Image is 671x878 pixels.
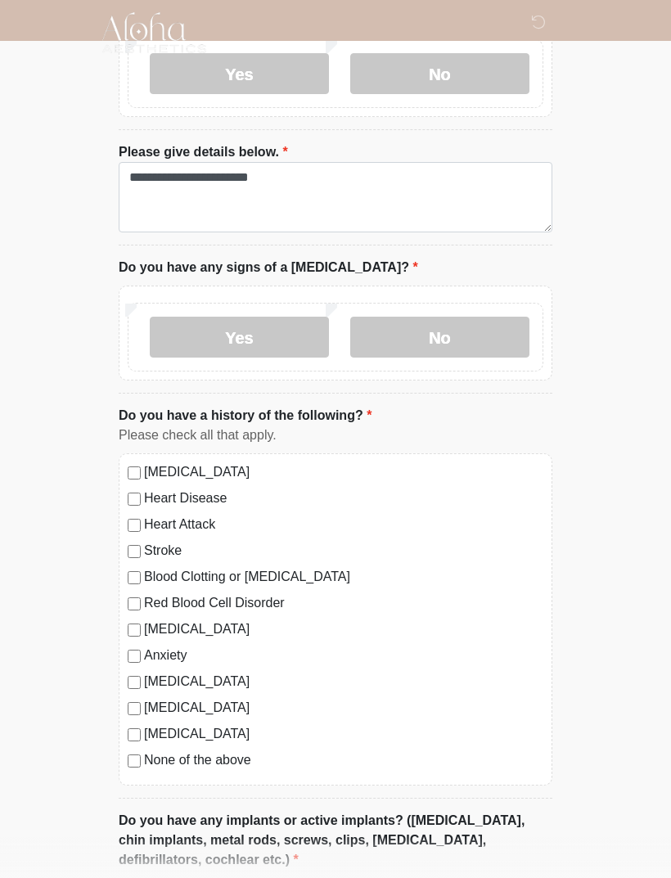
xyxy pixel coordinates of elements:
input: [MEDICAL_DATA] [128,676,141,689]
label: Blood Clotting or [MEDICAL_DATA] [144,567,543,587]
label: Do you have any signs of a [MEDICAL_DATA]? [119,258,418,277]
label: No [350,53,529,94]
label: Please give details below. [119,142,288,162]
label: No [350,317,529,358]
label: Yes [150,53,329,94]
label: Heart Attack [144,515,543,534]
input: Heart Attack [128,519,141,532]
input: [MEDICAL_DATA] [128,728,141,741]
label: Anxiety [144,646,543,665]
input: Stroke [128,545,141,558]
label: Heart Disease [144,489,543,508]
input: [MEDICAL_DATA] [128,466,141,480]
label: Red Blood Cell Disorder [144,593,543,613]
label: [MEDICAL_DATA] [144,619,543,639]
label: Do you have any implants or active implants? ([MEDICAL_DATA], chin implants, metal rods, screws, ... [119,811,552,870]
input: Anxiety [128,650,141,663]
label: None of the above [144,750,543,770]
label: [MEDICAL_DATA] [144,698,543,718]
input: [MEDICAL_DATA] [128,702,141,715]
label: [MEDICAL_DATA] [144,462,543,482]
label: Stroke [144,541,543,561]
input: Blood Clotting or [MEDICAL_DATA] [128,571,141,584]
input: [MEDICAL_DATA] [128,624,141,637]
input: None of the above [128,754,141,768]
label: Yes [150,317,329,358]
img: Aloha Aesthetics Logo [102,12,206,53]
label: [MEDICAL_DATA] [144,672,543,691]
input: Red Blood Cell Disorder [128,597,141,610]
div: Please check all that apply. [119,425,552,445]
input: Heart Disease [128,493,141,506]
label: [MEDICAL_DATA] [144,724,543,744]
label: Do you have a history of the following? [119,406,372,425]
